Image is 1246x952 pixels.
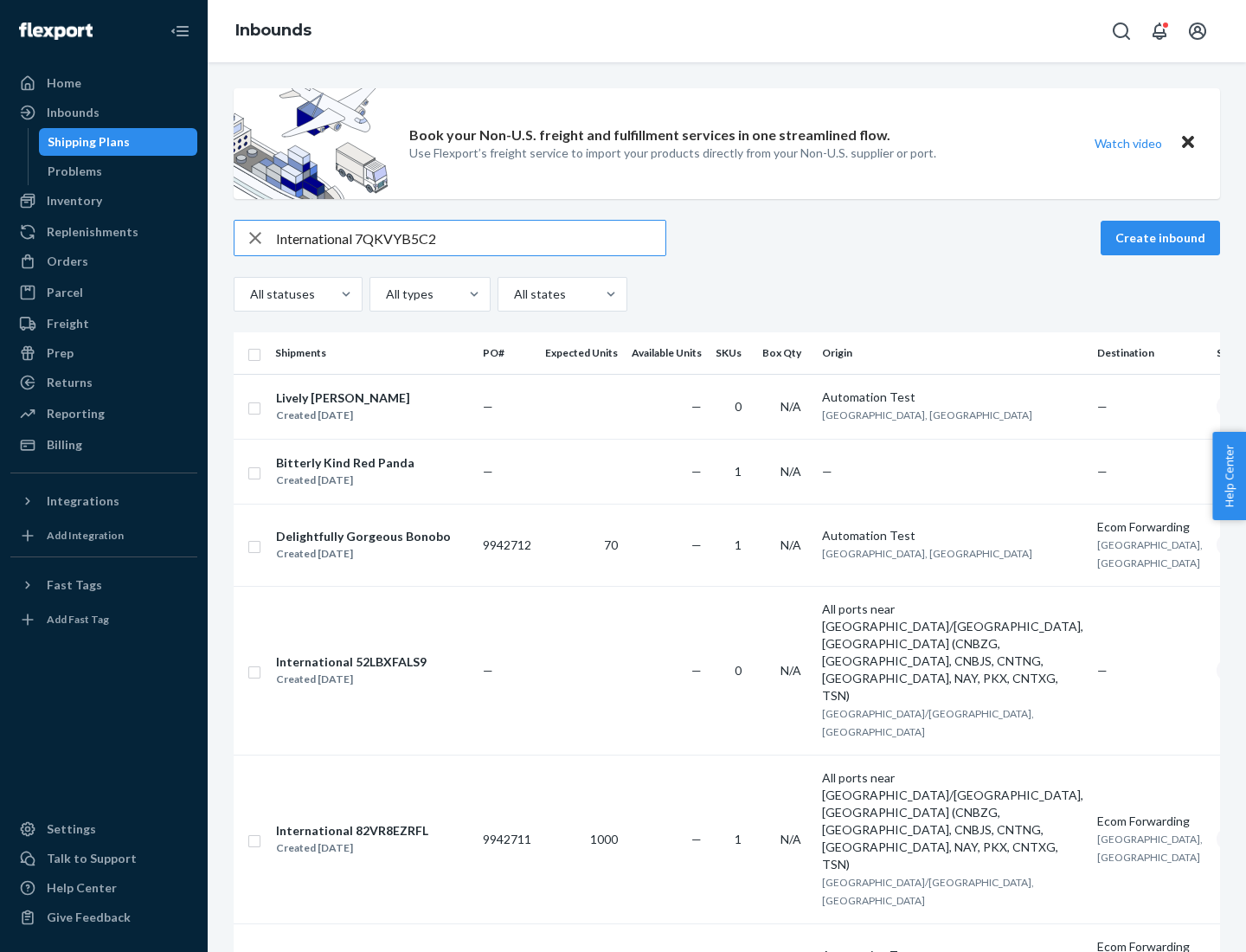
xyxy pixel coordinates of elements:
[47,374,93,391] div: Returns
[276,822,428,839] div: International 82VR8EZRFL
[780,537,801,552] span: N/A
[483,663,493,678] span: —
[248,286,250,303] input: All statuses
[822,408,1032,421] span: [GEOGRAPHIC_DATA], [GEOGRAPHIC_DATA]
[10,400,197,428] a: Reporting
[483,464,493,479] span: —
[47,820,96,838] div: Settings
[1101,221,1220,255] button: Create inbound
[10,310,197,338] a: Freight
[10,487,197,515] button: Integrations
[735,663,742,678] span: 0
[822,389,1083,406] div: Automation Test
[1083,131,1173,156] button: Watch video
[691,663,702,678] span: —
[47,315,89,332] div: Freight
[1177,131,1199,156] button: Close
[1097,663,1108,678] span: —
[538,332,625,374] th: Expected Units
[10,248,197,275] a: Orders
[1097,464,1108,479] span: —
[47,576,102,594] div: Fast Tags
[822,547,1032,560] span: [GEOGRAPHIC_DATA], [GEOGRAPHIC_DATA]
[222,6,325,56] ol: breadcrumbs
[780,399,801,414] span: N/A
[10,218,197,246] a: Replenishments
[276,671,427,688] div: Created [DATE]
[47,104,100,121] div: Inbounds
[276,407,410,424] div: Created [DATE]
[10,874,197,902] a: Help Center
[409,145,936,162] p: Use Flexport’s freight service to import your products directly from your Non-U.S. supplier or port.
[625,332,709,374] th: Available Units
[604,537,618,552] span: 70
[476,504,538,586] td: 9942712
[1104,14,1139,48] button: Open Search Box
[780,663,801,678] span: N/A
[815,332,1090,374] th: Origin
[1097,538,1203,569] span: [GEOGRAPHIC_DATA], [GEOGRAPHIC_DATA]
[47,74,81,92] div: Home
[47,405,105,422] div: Reporting
[276,221,665,255] input: Search inbounds by name, destination, msku...
[47,850,137,867] div: Talk to Support
[735,537,742,552] span: 1
[735,464,742,479] span: 1
[276,472,414,489] div: Created [DATE]
[822,527,1083,544] div: Automation Test
[47,223,138,241] div: Replenishments
[268,332,476,374] th: Shipments
[780,464,801,479] span: N/A
[47,436,82,453] div: Billing
[47,879,117,897] div: Help Center
[822,876,1034,907] span: [GEOGRAPHIC_DATA]/[GEOGRAPHIC_DATA], [GEOGRAPHIC_DATA]
[476,755,538,923] td: 9942711
[276,389,410,407] div: Lively [PERSON_NAME]
[780,832,801,846] span: N/A
[1212,432,1246,520] button: Help Center
[47,344,74,362] div: Prep
[276,545,451,563] div: Created [DATE]
[19,23,93,40] img: Flexport logo
[822,769,1083,873] div: All ports near [GEOGRAPHIC_DATA]/[GEOGRAPHIC_DATA], [GEOGRAPHIC_DATA] (CNBZG, [GEOGRAPHIC_DATA], ...
[10,815,197,843] a: Settings
[755,332,815,374] th: Box Qty
[1097,399,1108,414] span: —
[10,845,197,872] a: Talk to Support
[590,832,618,846] span: 1000
[39,128,198,156] a: Shipping Plans
[47,192,102,209] div: Inventory
[1097,813,1203,830] div: Ecom Forwarding
[10,69,197,97] a: Home
[276,528,451,545] div: Delightfully Gorgeous Bonobo
[10,369,197,396] a: Returns
[10,99,197,126] a: Inbounds
[47,284,83,301] div: Parcel
[10,522,197,550] a: Add Integration
[48,133,130,151] div: Shipping Plans
[822,601,1083,704] div: All ports near [GEOGRAPHIC_DATA]/[GEOGRAPHIC_DATA], [GEOGRAPHIC_DATA] (CNBZG, [GEOGRAPHIC_DATA], ...
[709,332,755,374] th: SKUs
[39,158,198,185] a: Problems
[163,14,197,48] button: Close Navigation
[276,454,414,472] div: Bitterly Kind Red Panda
[691,464,702,479] span: —
[276,839,428,857] div: Created [DATE]
[822,464,832,479] span: —
[1097,833,1203,864] span: [GEOGRAPHIC_DATA], [GEOGRAPHIC_DATA]
[47,528,124,543] div: Add Integration
[822,707,1034,738] span: [GEOGRAPHIC_DATA]/[GEOGRAPHIC_DATA], [GEOGRAPHIC_DATA]
[235,21,311,40] a: Inbounds
[735,832,742,846] span: 1
[47,612,109,627] div: Add Fast Tag
[10,904,197,931] button: Give Feedback
[276,653,427,671] div: International 52LBXFALS9
[48,163,102,180] div: Problems
[10,606,197,634] a: Add Fast Tag
[10,279,197,306] a: Parcel
[10,571,197,599] button: Fast Tags
[1097,518,1203,536] div: Ecom Forwarding
[47,492,119,510] div: Integrations
[10,187,197,215] a: Inventory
